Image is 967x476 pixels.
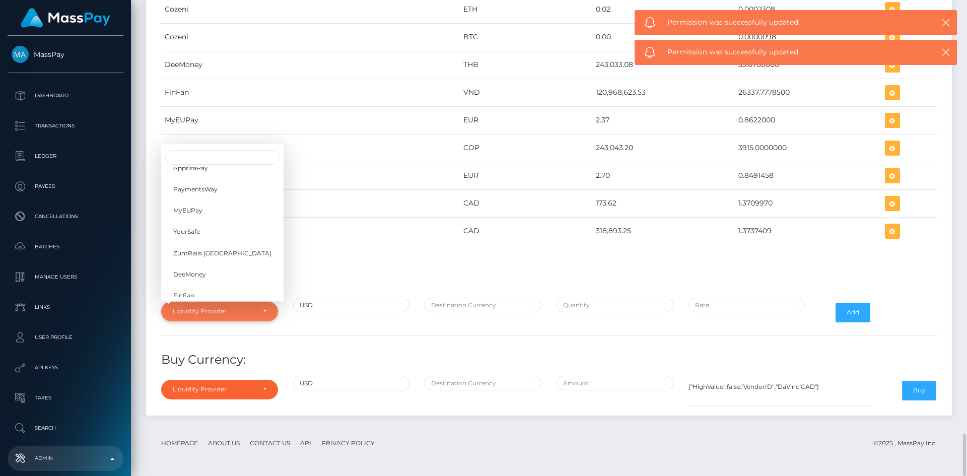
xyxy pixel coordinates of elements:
[8,234,123,259] a: Batches
[12,46,29,63] img: MassPay
[667,47,916,57] span: Permission was successfully updated.
[161,189,460,217] td: ZumRails [GEOGRAPHIC_DATA]
[425,376,541,390] input: Destination Currency
[12,421,119,436] p: Search
[8,295,123,320] a: Links
[735,189,881,217] td: 1.3709970
[173,228,200,237] span: YourSafe
[293,298,410,312] input: Source Currency
[8,50,123,59] span: MassPay
[735,217,881,245] td: 1.3737409
[592,79,735,106] td: 120,968,623.53
[688,298,805,312] input: Rate
[173,291,194,300] span: FinFan
[161,79,460,106] td: FinFan
[12,118,119,133] p: Transactions
[12,300,119,315] p: Links
[8,325,123,350] a: User Profile
[161,302,278,321] button: Liquidity Provider
[592,23,735,51] td: 0.00
[12,451,119,466] p: Admin
[173,307,255,315] div: Liquidity Provider
[460,189,592,217] td: CAD
[735,162,881,189] td: 0.8491458
[12,88,119,103] p: Dashboard
[12,330,119,345] p: User Profile
[460,217,592,245] td: CAD
[460,162,592,189] td: EUR
[688,376,871,405] textarea: {"HighValue":false,"VendorID":"DaVinciCAD"}
[12,269,119,285] p: Manage Users
[246,435,294,451] a: Contact Us
[557,298,673,312] input: Quantity
[161,351,937,369] h4: Buy Currency:
[460,134,592,162] td: COP
[12,360,119,375] p: API Keys
[460,106,592,134] td: EUR
[592,134,735,162] td: 243,043.20
[173,385,255,393] div: Liquidity Provider
[8,355,123,380] a: API Keys
[592,189,735,217] td: 173.62
[8,416,123,441] a: Search
[296,435,315,451] a: API
[165,150,280,165] input: Search
[161,380,278,399] button: Liquidity Provider
[735,106,881,134] td: 0.8622000
[161,273,937,291] h4: Load Inventory:
[21,8,110,28] img: MassPay Logo
[592,217,735,245] td: 318,893.25
[293,376,410,390] input: Source Currency
[161,23,460,51] td: Cozeni
[8,83,123,108] a: Dashboard
[8,446,123,471] a: Admin
[592,162,735,189] td: 2.70
[592,51,735,79] td: 243,033.08
[8,385,123,411] a: Taxes
[873,438,944,449] div: © 2025 , MassPay Inc.
[735,79,881,106] td: 26337.7778500
[161,134,460,162] td: PaymentsWay
[460,51,592,79] td: THB
[8,174,123,199] a: Payees
[173,164,208,173] span: ApprizaPay
[667,17,916,28] span: Permission was successfully updated.
[8,204,123,229] a: Cancellations
[173,249,271,258] span: ZumRails [GEOGRAPHIC_DATA]
[161,106,460,134] td: MyEUPay
[204,435,244,451] a: About Us
[460,23,592,51] td: BTC
[425,298,541,312] input: Destination Currency
[157,435,202,451] a: Homepage
[735,134,881,162] td: 3915.0000000
[173,185,218,194] span: PaymentsWay
[12,149,119,164] p: Ledger
[735,23,881,51] td: 0.0000098
[173,207,202,216] span: MyEUPay
[460,79,592,106] td: VND
[836,303,870,322] button: Add
[557,376,673,390] input: Amount
[592,106,735,134] td: 2.37
[8,264,123,290] a: Manage Users
[12,390,119,405] p: Taxes
[161,162,460,189] td: YourSafe
[902,381,936,400] button: Buy
[12,179,119,194] p: Payees
[173,270,206,279] span: DeeMoney
[8,144,123,169] a: Ledger
[8,113,123,139] a: Transactions
[317,435,379,451] a: Privacy Policy
[12,209,119,224] p: Cancellations
[12,239,119,254] p: Batches
[161,217,460,245] td: apaylo
[161,51,460,79] td: DeeMoney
